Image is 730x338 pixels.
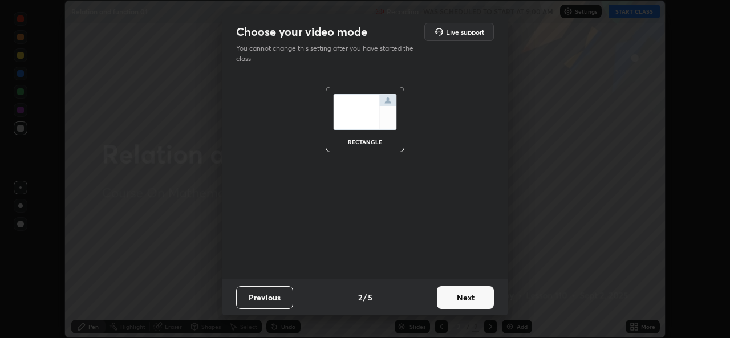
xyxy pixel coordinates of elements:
[342,139,388,145] div: rectangle
[368,291,372,303] h4: 5
[236,286,293,309] button: Previous
[363,291,367,303] h4: /
[333,94,397,130] img: normalScreenIcon.ae25ed63.svg
[236,43,421,64] p: You cannot change this setting after you have started the class
[437,286,494,309] button: Next
[236,25,367,39] h2: Choose your video mode
[358,291,362,303] h4: 2
[446,28,484,35] h5: Live support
